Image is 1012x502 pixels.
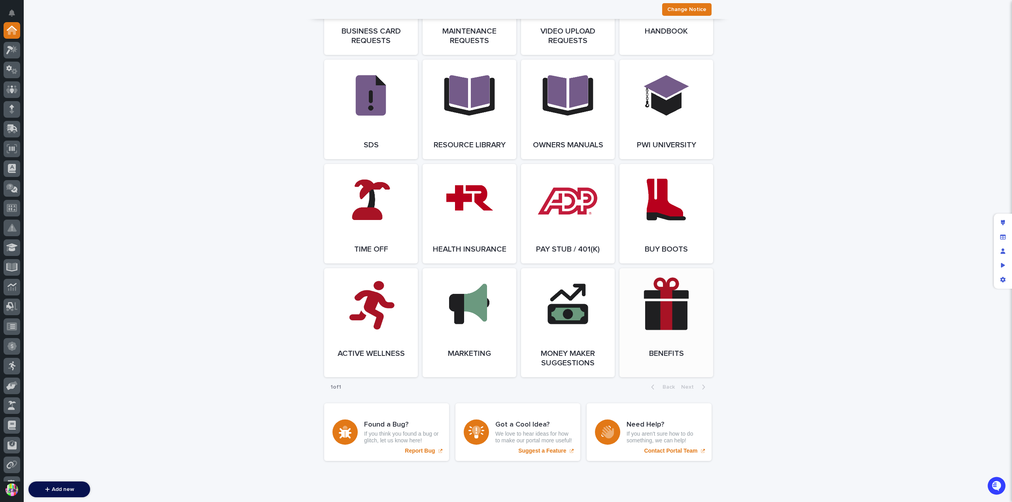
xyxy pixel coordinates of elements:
[8,8,24,23] img: Stacker
[70,135,86,141] span: [DATE]
[662,3,712,16] button: Change Notice
[70,156,86,162] span: [DATE]
[521,60,615,159] a: Owners Manuals
[996,216,1010,230] div: Edit layout
[645,384,678,391] button: Back
[25,135,64,141] span: [PERSON_NAME]
[25,156,64,162] span: [PERSON_NAME]
[324,378,347,397] p: 1 of 1
[681,384,699,390] span: Next
[587,403,712,461] a: Contact Portal Team
[667,6,706,13] span: Change Notice
[8,190,14,196] div: 📖
[518,447,566,454] p: Suggest a Feature
[423,60,516,159] a: Resource Library
[16,135,22,141] img: 1736555164131-43832dd5-751b-4058-ba23-39d91318e5a0
[79,208,96,214] span: Pylon
[324,60,418,159] a: SDS
[16,189,43,197] span: Help Docs
[16,156,22,163] img: 1736555164131-43832dd5-751b-4058-ba23-39d91318e5a0
[66,135,68,141] span: •
[66,156,68,162] span: •
[56,208,96,214] a: Powered byPylon
[455,403,580,461] a: Suggest a Feature
[8,88,22,102] img: 1736555164131-43832dd5-751b-4058-ba23-39d91318e5a0
[324,403,449,461] a: Report Bug
[364,421,441,429] h3: Found a Bug?
[495,421,572,429] h3: Got a Cool Idea?
[627,421,703,429] h3: Need Help?
[5,186,46,200] a: 📖Help Docs
[619,164,713,263] a: Buy Boots
[987,476,1008,497] iframe: Open customer support
[324,164,418,263] a: Time Off
[658,384,675,390] span: Back
[996,230,1010,244] div: Manage fields and data
[4,481,20,498] button: users-avatar
[627,431,703,444] p: If you aren't sure how to do something, we can help!
[8,31,144,44] p: Welcome 👋
[495,431,572,444] p: We love to hear ideas for how to make our portal more useful!
[405,447,435,454] p: Report Bug
[8,44,144,56] p: How can we help?
[28,481,90,497] button: Add new
[36,88,130,96] div: Start new chat
[423,268,516,377] a: Marketing
[36,96,109,102] div: We're available if you need us!
[996,273,1010,287] div: App settings
[8,149,21,161] img: Brittany Wendell
[17,88,31,102] img: 4614488137333_bcb353cd0bb836b1afe7_72.png
[521,268,615,377] a: Money Maker Suggestions
[134,90,144,100] button: Start new chat
[423,164,516,263] a: Health Insurance
[8,127,21,140] img: Brittany
[8,115,53,121] div: Past conversations
[996,258,1010,273] div: Preview as
[4,5,20,21] button: Notifications
[996,244,1010,258] div: Manage users
[619,268,713,377] a: Benefits
[364,431,441,444] p: If you think you found a bug or glitch, let us know here!
[521,164,615,263] a: Pay Stub / 401(k)
[678,384,712,391] button: Next
[644,447,697,454] p: Contact Portal Team
[21,63,130,71] input: Clear
[324,268,418,377] a: Active Wellness
[10,9,20,22] div: Notifications
[619,60,713,159] a: PWI University
[123,113,144,123] button: See all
